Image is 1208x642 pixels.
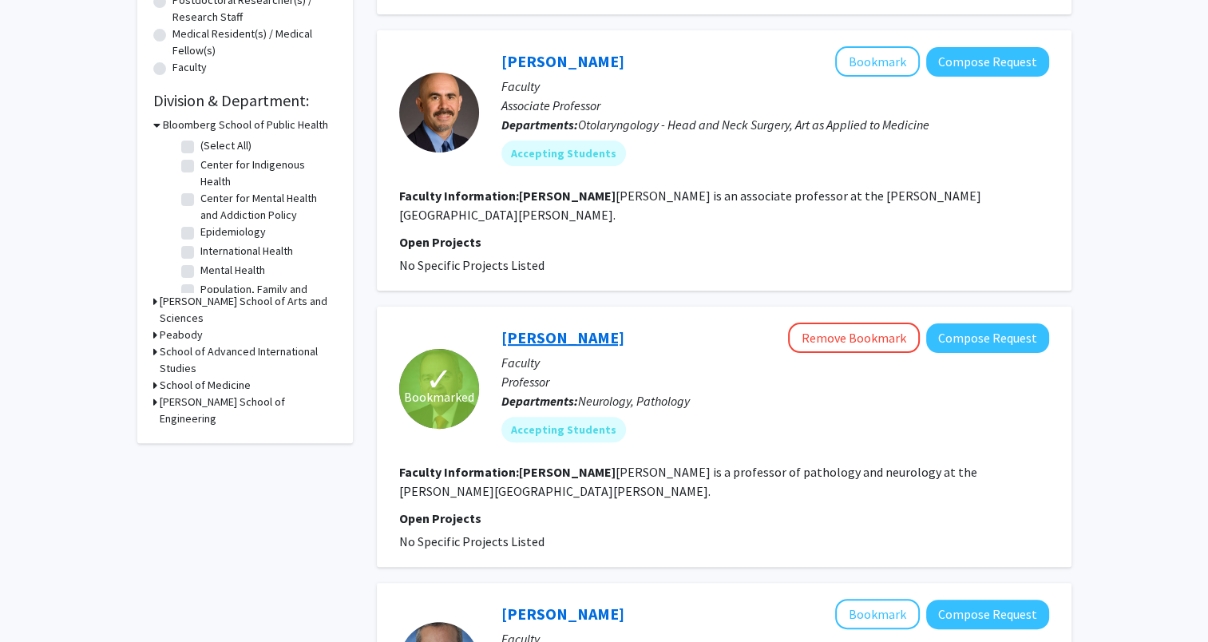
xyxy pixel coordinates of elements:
[160,377,251,394] h3: School of Medicine
[172,59,207,76] label: Faculty
[399,533,545,549] span: No Specific Projects Listed
[926,600,1049,629] button: Compose Request to Juan Carhuapoma
[501,327,624,347] a: [PERSON_NAME]
[835,599,920,629] button: Add Juan Carhuapoma to Bookmarks
[835,46,920,77] button: Add Juan Garcia to Bookmarks
[926,323,1049,353] button: Compose Request to Juan Troncoso
[788,323,920,353] button: Remove Bookmark
[404,387,474,406] span: Bookmarked
[399,257,545,273] span: No Specific Projects Listed
[163,117,328,133] h3: Bloomberg School of Public Health
[160,293,337,327] h3: [PERSON_NAME] School of Arts and Sciences
[578,117,929,133] span: Otolaryngology - Head and Neck Surgery, Art as Applied to Medicine
[519,188,616,204] b: [PERSON_NAME]
[160,343,337,377] h3: School of Advanced International Studies
[399,464,519,480] b: Faculty Information:
[399,464,977,499] fg-read-more: [PERSON_NAME] is a professor of pathology and neurology at the [PERSON_NAME][GEOGRAPHIC_DATA][PER...
[578,393,690,409] span: Neurology, Pathology
[200,190,333,224] label: Center for Mental Health and Addiction Policy
[519,464,616,480] b: [PERSON_NAME]
[200,137,252,154] label: (Select All)
[172,26,337,59] label: Medical Resident(s) / Medical Fellow(s)
[501,77,1049,96] p: Faculty
[399,509,1049,528] p: Open Projects
[501,353,1049,372] p: Faculty
[501,141,626,166] mat-chip: Accepting Students
[200,224,266,240] label: Epidemiology
[160,327,203,343] h3: Peabody
[426,371,453,387] span: ✓
[200,281,333,315] label: Population, Family and Reproductive Health
[501,372,1049,391] p: Professor
[501,96,1049,115] p: Associate Professor
[399,188,519,204] b: Faculty Information:
[153,91,337,110] h2: Division & Department:
[12,570,68,630] iframe: Chat
[501,393,578,409] b: Departments:
[501,51,624,71] a: [PERSON_NAME]
[926,47,1049,77] button: Compose Request to Juan Garcia
[200,262,265,279] label: Mental Health
[501,417,626,442] mat-chip: Accepting Students
[200,243,293,260] label: International Health
[501,117,578,133] b: Departments:
[200,157,333,190] label: Center for Indigenous Health
[160,394,337,427] h3: [PERSON_NAME] School of Engineering
[399,188,981,223] fg-read-more: [PERSON_NAME] is an associate professor at the [PERSON_NAME][GEOGRAPHIC_DATA][PERSON_NAME].
[399,232,1049,252] p: Open Projects
[501,604,624,624] a: [PERSON_NAME]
